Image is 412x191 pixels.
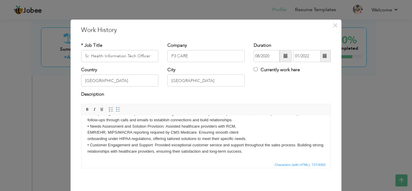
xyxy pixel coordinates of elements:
input: Currently work here [254,67,258,71]
label: Currently work here [254,67,300,73]
a: Insert/Remove Numbered List [108,106,114,113]
label: * Job Title [81,42,102,48]
a: Insert/Remove Bulleted List [115,106,122,113]
a: Bold [84,106,91,113]
input: From [254,50,280,62]
div: Statistics [273,162,327,167]
label: City [167,67,176,73]
label: Country [81,67,97,73]
input: Present [293,50,321,62]
span: Characters (with HTML): 737/4000 [273,162,327,167]
iframe: Rich Text Editor, workEditor [81,116,331,161]
label: Company [167,42,187,48]
h3: Work History [81,25,331,34]
span: × [333,20,338,30]
label: Duration [254,42,271,48]
button: Close [330,20,340,30]
label: Description [81,91,104,97]
a: Italic [91,106,98,113]
a: Underline [99,106,105,113]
